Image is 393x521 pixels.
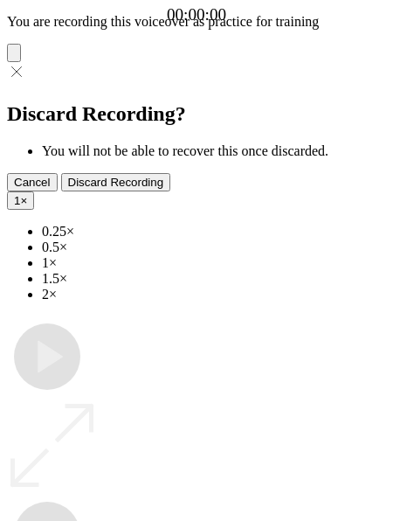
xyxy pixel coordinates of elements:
li: 1× [42,255,386,271]
button: 1× [7,191,34,210]
li: 1.5× [42,271,386,287]
li: You will not be able to recover this once discarded. [42,143,386,159]
li: 2× [42,287,386,302]
li: 0.5× [42,240,386,255]
span: 1 [14,194,20,207]
a: 00:00:00 [167,5,226,24]
button: Discard Recording [61,173,171,191]
h2: Discard Recording? [7,102,386,126]
li: 0.25× [42,224,386,240]
p: You are recording this voiceover as practice for training [7,14,386,30]
button: Cancel [7,173,58,191]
